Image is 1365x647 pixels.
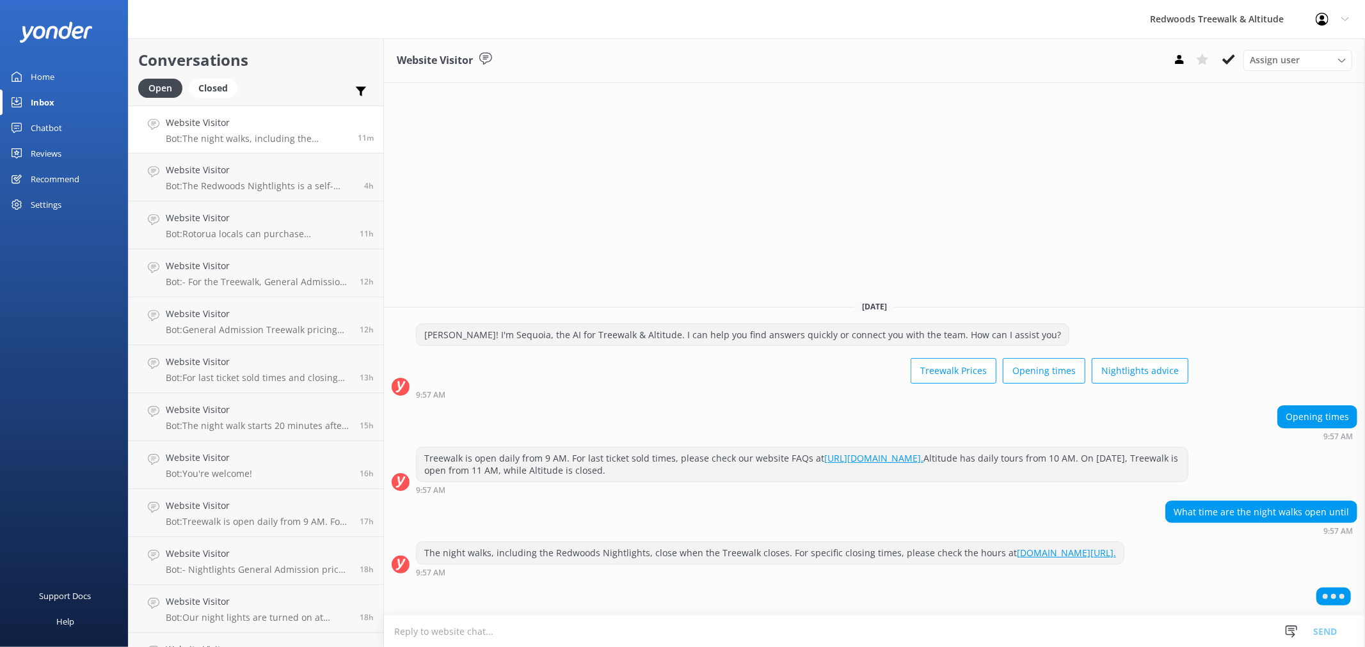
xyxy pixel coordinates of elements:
div: Closed [189,79,237,98]
span: Aug 20 2025 04:00pm (UTC +12:00) Pacific/Auckland [360,564,374,575]
div: [PERSON_NAME]! I'm Sequoia, the AI for Treewalk & Altitude. I can help you find answers quickly o... [417,324,1069,346]
span: Aug 20 2025 05:20pm (UTC +12:00) Pacific/Auckland [360,468,374,479]
a: Website VisitorBot:The night walk starts 20 minutes after sunset. You can check the exact sunset ... [129,393,383,441]
p: Bot: For last ticket sold times and closing hours, please check our website FAQs at [URL][DOMAIN_... [166,372,350,384]
a: Website VisitorBot:The Redwoods Nightlights is a self-guided experience that takes approximately ... [129,153,383,201]
h4: Website Visitor [166,595,350,609]
span: Aug 20 2025 03:12pm (UTC +12:00) Pacific/Auckland [360,612,374,623]
strong: 9:57 AM [416,569,445,577]
div: Treewalk is open daily from 9 AM. For last ticket sold times, please check our website FAQs at Al... [417,448,1188,481]
span: Assign user [1250,53,1300,67]
h4: Website Visitor [166,163,355,177]
a: Website VisitorBot:For last ticket sold times and closing hours, please check our website FAQs at... [129,345,383,393]
div: Help [56,609,74,634]
a: Website VisitorBot:- For the Treewalk, General Admission tickets are always available online and ... [129,249,383,297]
p: Bot: The Redwoods Nightlights is a self-guided experience that takes approximately 30-40 minutes ... [166,180,355,192]
button: Nightlights advice [1092,358,1188,384]
strong: 9:57 AM [416,391,445,399]
a: [DOMAIN_NAME][URL]. [1017,547,1116,559]
span: Aug 20 2025 04:44pm (UTC +12:00) Pacific/Auckland [360,516,374,527]
h4: Website Visitor [166,307,350,321]
a: Website VisitorBot:Rotorua locals can purchase discounted tickets for themselves, but not for oth... [129,201,383,249]
p: Bot: The night walk starts 20 minutes after sunset. You can check the exact sunset times at [DOMA... [166,420,350,432]
p: Bot: Treewalk is open daily from 9 AM. For last ticket sold times, please check our website FAQs ... [166,516,350,527]
div: Aug 21 2025 09:57am (UTC +12:00) Pacific/Auckland [1165,526,1357,535]
h4: Website Visitor [166,211,350,225]
div: Recommend [31,166,79,192]
strong: 9:57 AM [1323,433,1353,440]
div: Chatbot [31,115,62,141]
button: Opening times [1003,358,1085,384]
span: Aug 21 2025 09:57am (UTC +12:00) Pacific/Auckland [358,132,374,143]
p: Bot: - Nightlights General Admission prices start at $42 for adults (16+ years) and $26 for child... [166,564,350,575]
p: Bot: - For the Treewalk, General Admission tickets are always available online and onsite. - For ... [166,276,350,288]
h4: Website Visitor [166,355,350,369]
a: Website VisitorBot:General Admission Treewalk pricing starts at $42 for adults (16+ years) and $2... [129,297,383,345]
span: Aug 20 2025 08:28pm (UTC +12:00) Pacific/Auckland [360,372,374,383]
div: Support Docs [40,583,92,609]
a: Website VisitorBot:Our night lights are turned on at sunset and the night walk starts 20 minutes ... [129,585,383,633]
p: Bot: The night walks, including the Redwoods Nightlights, close when the Treewalk closes. For spe... [166,133,348,144]
div: Assign User [1243,50,1352,70]
strong: 9:57 AM [1323,527,1353,535]
a: Website VisitorBot:- Nightlights General Admission prices start at $42 for adults (16+ years) and... [129,537,383,585]
div: Home [31,64,54,90]
button: Treewalk Prices [911,358,996,384]
div: Opening times [1278,406,1357,428]
div: Aug 21 2025 09:57am (UTC +12:00) Pacific/Auckland [1277,432,1357,440]
div: Aug 21 2025 09:57am (UTC +12:00) Pacific/Auckland [416,485,1188,494]
div: Aug 21 2025 09:57am (UTC +12:00) Pacific/Auckland [416,390,1188,399]
span: Aug 20 2025 09:12pm (UTC +12:00) Pacific/Auckland [360,324,374,335]
p: Bot: You're welcome! [166,468,252,479]
strong: 9:57 AM [416,487,445,494]
span: [DATE] [854,301,895,312]
h2: Conversations [138,48,374,72]
div: Open [138,79,182,98]
div: Settings [31,192,61,217]
a: Website VisitorBot:The night walks, including the Redwoods Nightlights, close when the Treewalk c... [129,105,383,153]
p: Bot: Rotorua locals can purchase discounted tickets for themselves, but not for others. A General... [166,228,350,240]
p: Bot: Our night lights are turned on at sunset and the night walk starts 20 minutes thereafter. We... [166,612,350,623]
h3: Website Visitor [397,52,473,69]
a: Closed [189,81,244,95]
h4: Website Visitor [166,499,350,513]
a: Website VisitorBot:You're welcome!16h [129,441,383,489]
span: Aug 20 2025 06:22pm (UTC +12:00) Pacific/Auckland [360,420,374,431]
div: Reviews [31,141,61,166]
div: What time are the night walks open until [1166,501,1357,523]
h4: Website Visitor [166,403,350,417]
div: The night walks, including the Redwoods Nightlights, close when the Treewalk closes. For specific... [417,542,1124,564]
a: Website VisitorBot:Treewalk is open daily from 9 AM. For last ticket sold times, please check our... [129,489,383,537]
h4: Website Visitor [166,547,350,561]
span: Aug 20 2025 10:55pm (UTC +12:00) Pacific/Auckland [360,228,374,239]
p: Bot: General Admission Treewalk pricing starts at $42 for adults (16+ years) and $26 for children... [166,324,350,336]
span: Aug 21 2025 05:13am (UTC +12:00) Pacific/Auckland [364,180,374,191]
img: yonder-white-logo.png [19,22,93,43]
a: Open [138,81,189,95]
h4: Website Visitor [166,116,348,130]
h4: Website Visitor [166,259,350,273]
span: Aug 20 2025 09:26pm (UTC +12:00) Pacific/Auckland [360,276,374,287]
a: [URL][DOMAIN_NAME]. [824,452,923,464]
div: Aug 21 2025 09:57am (UTC +12:00) Pacific/Auckland [416,568,1124,577]
h4: Website Visitor [166,451,252,465]
div: Inbox [31,90,54,115]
